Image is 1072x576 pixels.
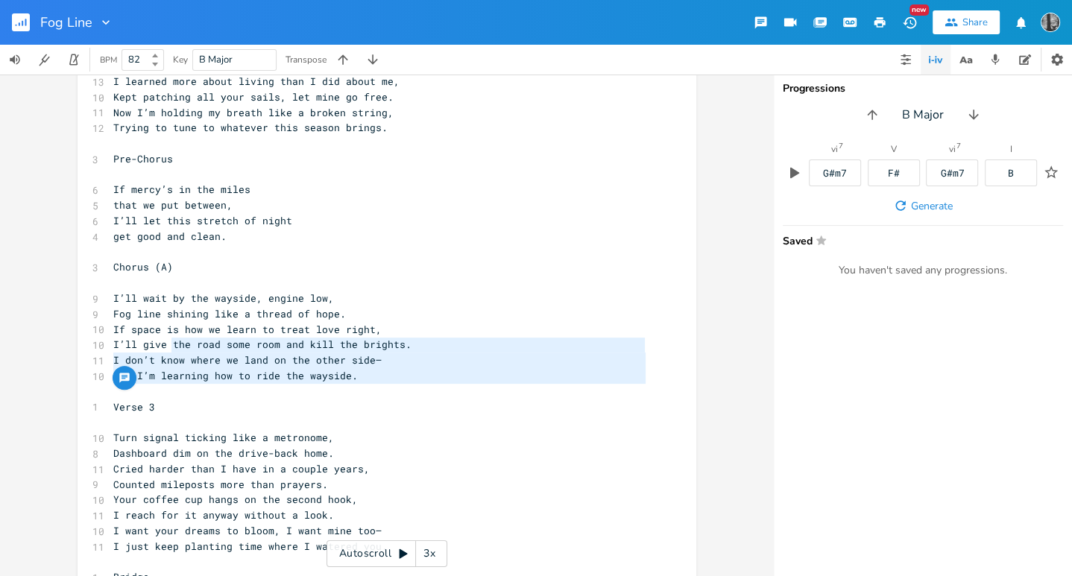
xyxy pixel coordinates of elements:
div: BPM [100,56,117,64]
sup: 7 [956,142,961,150]
span: Dashboard dim on the drive-back home. [113,446,334,460]
div: Autoscroll [327,540,447,567]
div: Share [962,16,988,29]
span: Counted mileposts more than prayers. [113,478,328,491]
span: Now I’m holding my breath like a broken string, [113,106,394,119]
button: Share [933,10,1000,34]
div: G#m7 [823,168,847,178]
span: Cried harder than I have in a couple years, [113,462,370,475]
div: V [891,145,897,154]
span: Pre-Chorus [113,152,173,165]
div: New [909,4,929,16]
div: Transpose [286,55,327,64]
div: 3x [416,540,443,567]
span: Chorus (A) [113,260,173,273]
span: Your coffee cup hangs on the second hook, [113,493,358,506]
span: I just keep planting time where I watered you. [113,539,388,553]
div: G#m7 [940,168,964,178]
span: Generate [911,199,953,213]
div: vi [949,145,956,154]
span: Turn signal ticking like a metronome, [113,431,334,444]
span: I don’t know where we land on the other side— [113,353,382,367]
span: Fog line shining like a thread of hope. [113,307,346,320]
button: New [895,9,924,36]
span: Trying to tune to whatever this season brings. [113,121,388,134]
span: I’ll give the road some room and kill the brights. [113,338,412,351]
span: Kept patching all your sails, let mine go free. [113,90,394,104]
span: I learned more about living than I did about me, [113,75,400,88]
div: Key [173,55,188,64]
span: B Major [199,53,233,66]
span: Saved [783,235,1054,246]
span: B Major [902,107,944,124]
span: get good and clean. [113,230,227,243]
span: that we put between, [113,198,233,212]
div: Progressions [783,83,1063,94]
span: I want your dreams to bloom, I want mine too— [113,524,382,537]
sup: 7 [839,142,843,150]
span: Verse 3 [113,400,155,414]
span: If mercy’s in the miles [113,183,250,196]
div: vi [831,145,838,154]
span: If space is how we learn to treat love right, [113,323,382,336]
span: I reach for it anyway without a look. [113,508,334,522]
span: But I’m learning how to ride the wayside. [113,369,358,382]
button: Generate [887,192,959,219]
div: F# [888,168,900,178]
div: B [1008,168,1014,178]
div: You haven't saved any progressions. [783,264,1063,277]
span: I’ll wait by the wayside, engine low, [113,291,334,305]
span: I’ll let this stretch of night [113,214,292,227]
div: I [1010,145,1012,154]
span: Fog Line [40,16,92,29]
img: Jordan Bagheri [1041,13,1060,32]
